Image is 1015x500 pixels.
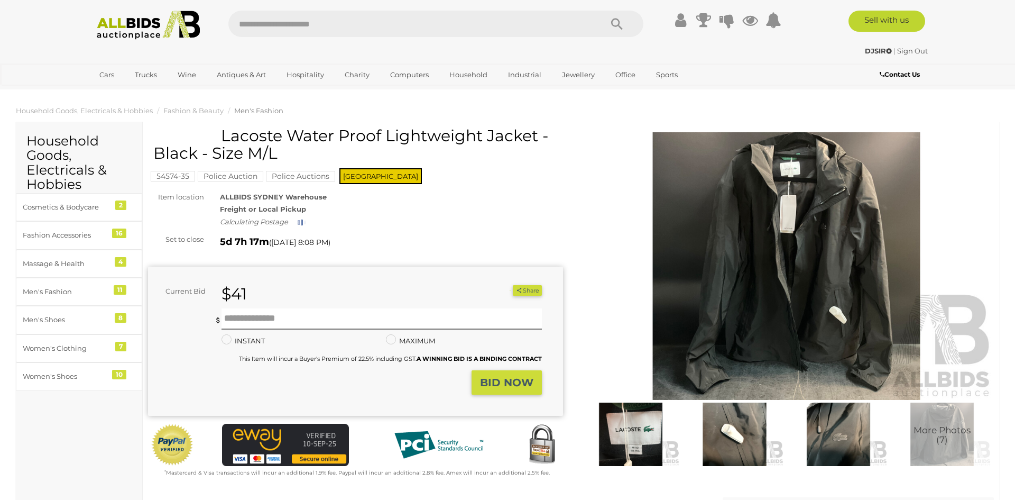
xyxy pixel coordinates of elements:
[893,403,991,466] a: More Photos(7)
[880,69,922,80] a: Contact Us
[210,66,273,84] a: Antiques & Art
[386,424,492,466] img: PCI DSS compliant
[16,193,142,221] a: Cosmetics & Bodycare 2
[893,403,991,466] img: Lacoste Water Proof Lightweight Jacket - Black - Size M/L
[198,171,263,181] mark: Police Auction
[848,11,925,32] a: Sell with us
[112,229,126,238] div: 16
[23,201,110,213] div: Cosmetics & Bodycare
[239,355,542,362] small: This Item will incur a Buyer's Premium of 22.5% including GST.
[222,284,247,304] strong: $41
[338,66,376,84] a: Charity
[151,172,195,180] a: 54574-35
[114,285,126,295] div: 11
[140,233,212,246] div: Set to close
[417,355,542,362] b: A WINNING BID IS A BINDING CONTRACT
[472,370,542,395] button: BID NOW
[151,171,195,181] mark: 54574-35
[480,376,533,389] strong: BID NOW
[501,66,548,84] a: Industrial
[590,11,643,37] button: Search
[16,106,153,115] a: Household Goods, Electricals & Hobbies
[151,424,194,466] img: Official PayPal Seal
[140,191,212,203] div: Item location
[115,313,126,323] div: 8
[649,66,685,84] a: Sports
[685,403,783,466] img: Lacoste Water Proof Lightweight Jacket - Black - Size M/L
[220,217,288,226] i: Calculating Postage
[23,229,110,241] div: Fashion Accessories
[789,403,888,466] img: Lacoste Water Proof Lightweight Jacket - Black - Size M/L
[865,47,893,55] a: DJSIR
[23,342,110,354] div: Women's Clothing
[501,285,511,296] li: Unwatch this item
[171,66,203,84] a: Wine
[93,66,121,84] a: Cars
[914,425,971,445] span: More Photos (7)
[608,66,642,84] a: Office
[112,370,126,379] div: 10
[16,278,142,306] a: Men's Fashion 11
[266,171,335,181] mark: Police Auctions
[339,168,422,184] span: [GEOGRAPHIC_DATA]
[222,335,265,347] label: INSTANT
[555,66,602,84] a: Jewellery
[164,469,550,476] small: Mastercard & Visa transactions will incur an additional 1.9% fee. Paypal will incur an additional...
[266,172,335,180] a: Police Auctions
[26,134,132,192] h2: Household Goods, Electricals & Hobbies
[383,66,436,84] a: Computers
[128,66,164,84] a: Trucks
[93,84,181,101] a: [GEOGRAPHIC_DATA]
[386,335,435,347] label: MAXIMUM
[880,70,920,78] b: Contact Us
[865,47,892,55] strong: DJSIR
[513,285,542,296] button: Share
[198,172,263,180] a: Police Auction
[163,106,224,115] a: Fashion & Beauty
[23,258,110,270] div: Massage & Health
[220,205,306,213] strong: Freight or Local Pickup
[442,66,494,84] a: Household
[16,306,142,334] a: Men's Shoes 8
[897,47,928,55] a: Sign Out
[271,238,328,247] span: [DATE] 8:08 PM
[148,285,214,297] div: Current Bid
[893,47,896,55] span: |
[115,257,126,267] div: 4
[220,236,269,248] strong: 5d 7h 17m
[16,221,142,249] a: Fashion Accessories 16
[521,424,563,466] img: Secured by Rapid SSL
[23,370,110,383] div: Women's Shoes
[23,314,110,326] div: Men's Shoes
[91,11,206,40] img: Allbids.com.au
[16,362,142,390] a: Women's Shoes 10
[582,403,680,466] img: Lacoste Water Proof Lightweight Jacket - Black - Size M/L
[222,424,349,466] img: eWAY Payment Gateway
[23,286,110,298] div: Men's Fashion
[269,238,330,247] span: ( )
[115,342,126,351] div: 7
[234,106,283,115] a: Men's Fashion
[220,193,327,201] strong: ALLBIDS SYDNEY Warehouse
[298,220,306,225] img: small-loading.gif
[16,250,142,278] a: Massage & Health 4
[153,127,560,162] h1: Lacoste Water Proof Lightweight Jacket - Black - Size M/L
[115,201,126,210] div: 2
[16,334,142,362] a: Women's Clothing 7
[280,66,331,84] a: Hospitality
[579,132,994,400] img: Lacoste Water Proof Lightweight Jacket - Black - Size M/L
